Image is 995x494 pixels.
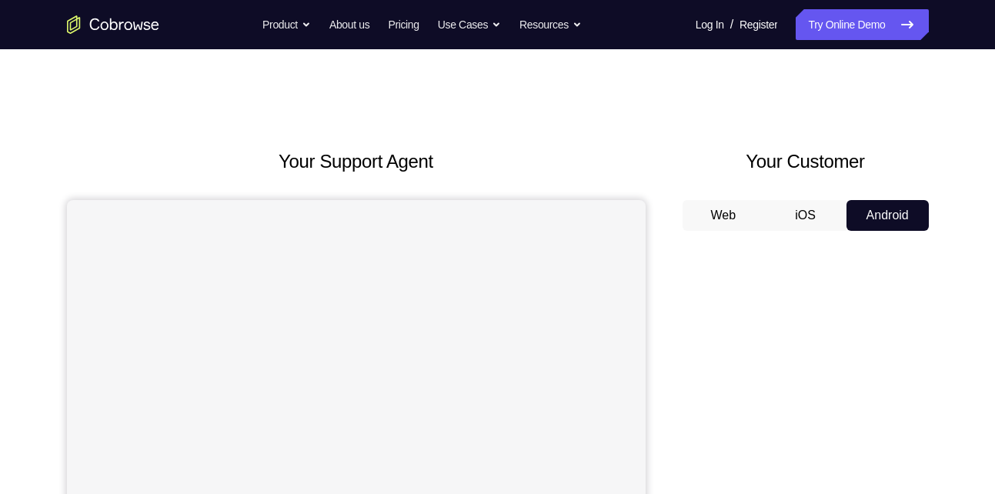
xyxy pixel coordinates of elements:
[740,9,777,40] a: Register
[67,15,159,34] a: Go to the home page
[846,200,929,231] button: Android
[329,9,369,40] a: About us
[438,9,501,40] button: Use Cases
[67,148,646,175] h2: Your Support Agent
[519,9,582,40] button: Resources
[796,9,928,40] a: Try Online Demo
[388,9,419,40] a: Pricing
[764,200,846,231] button: iOS
[683,148,929,175] h2: Your Customer
[262,9,311,40] button: Product
[683,200,765,231] button: Web
[696,9,724,40] a: Log In
[730,15,733,34] span: /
